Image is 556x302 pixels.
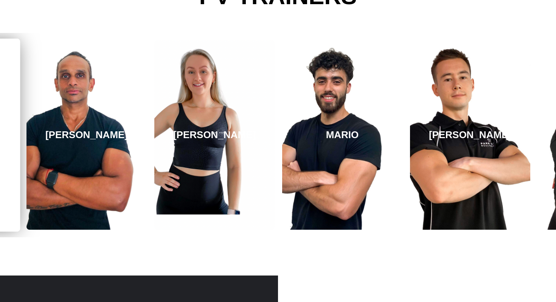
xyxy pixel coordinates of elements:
[45,129,128,141] h3: [PERSON_NAME]
[1,257,555,274] a: 14 day free trial to PVTV -START NOW
[282,40,402,230] a: MARIO
[154,40,275,230] a: [PERSON_NAME]
[326,129,359,141] h3: MARIO
[429,129,511,141] h3: [PERSON_NAME]
[297,262,333,269] b: START NOW
[1,257,555,274] p: 14 day free trial to PVTV -
[410,40,530,230] a: [PERSON_NAME]
[173,129,256,141] h3: [PERSON_NAME]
